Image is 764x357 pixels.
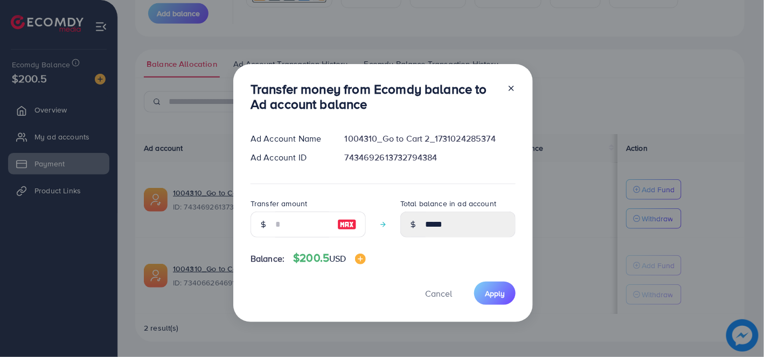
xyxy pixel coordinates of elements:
div: 1004310_Go to Cart 2_1731024285374 [336,132,524,145]
div: 7434692613732794384 [336,151,524,164]
span: Cancel [425,288,452,299]
div: Ad Account ID [242,151,336,164]
h3: Transfer money from Ecomdy balance to Ad account balance [251,81,498,113]
label: Total balance in ad account [400,198,496,209]
label: Transfer amount [251,198,307,209]
span: USD [329,253,346,264]
button: Apply [474,282,516,305]
img: image [337,218,357,231]
span: Balance: [251,253,284,265]
div: Ad Account Name [242,132,336,145]
span: Apply [485,288,505,299]
button: Cancel [412,282,466,305]
h4: $200.5 [293,251,365,265]
img: image [355,254,366,264]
